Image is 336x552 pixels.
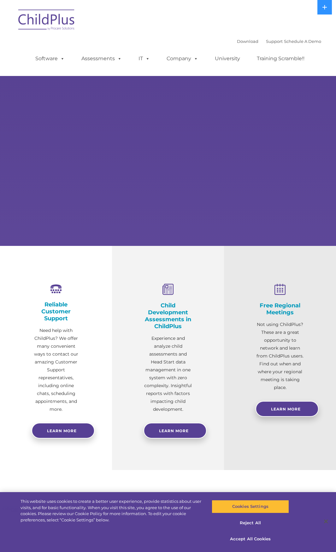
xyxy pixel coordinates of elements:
[209,52,246,65] a: University
[32,423,95,439] a: Learn more
[237,39,258,44] a: Download
[266,39,283,44] a: Support
[319,514,333,528] button: Close
[212,532,289,546] button: Accept All Cookies
[29,52,71,65] a: Software
[132,52,156,65] a: IT
[32,327,80,413] p: Need help with ChildPlus? We offer many convenient ways to contact our amazing Customer Support r...
[144,302,192,330] h4: Child Development Assessments in ChildPlus
[256,302,304,316] h4: Free Regional Meetings
[212,500,289,513] button: Cookies Settings
[21,498,202,523] div: This website uses cookies to create a better user experience, provide statistics about user visit...
[32,301,80,322] h4: Reliable Customer Support
[212,516,289,530] button: Reject All
[15,5,78,37] img: ChildPlus by Procare Solutions
[256,321,304,392] p: Not using ChildPlus? These are a great opportunity to network and learn from ChildPlus users. Fin...
[144,423,207,439] a: Learn More
[144,334,192,413] p: Experience and analyze child assessments and Head Start data management in one system with zero c...
[75,52,128,65] a: Assessments
[251,52,311,65] a: Training Scramble!!
[271,407,301,411] span: Learn More
[159,428,189,433] span: Learn More
[256,401,319,417] a: Learn More
[47,428,77,433] span: Learn more
[160,52,204,65] a: Company
[284,39,321,44] a: Schedule A Demo
[237,39,321,44] font: |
